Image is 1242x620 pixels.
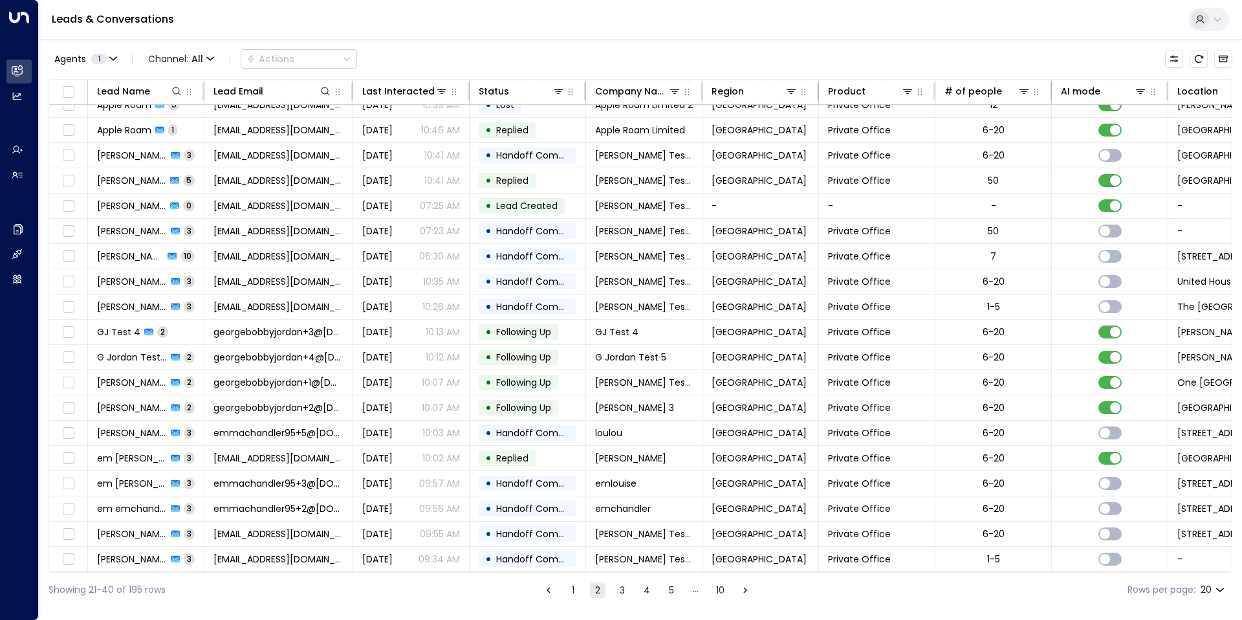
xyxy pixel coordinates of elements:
[496,376,551,389] span: Following Up
[595,199,693,212] span: Rocio Eva Test 14
[191,54,203,64] span: All
[362,452,393,465] span: Yesterday
[712,477,807,490] span: London
[60,526,76,542] span: Toggle select row
[213,124,343,137] span: teganellis+3@gmail.com
[983,401,1005,414] div: 6-20
[143,50,219,68] span: Channel:
[168,124,177,135] span: 1
[49,583,166,597] div: Showing 21-40 of 195 rows
[184,301,195,312] span: 3
[595,275,693,288] span: Rocio Eva Test 13
[213,275,343,288] span: rociodelhfer+5@gmail.com
[97,83,150,99] div: Lead Name
[184,377,195,388] span: 2
[97,124,151,137] span: Apple Roam
[183,175,195,186] span: 5
[54,54,86,63] span: Agents
[213,351,343,364] span: georgebobbyjordan+4@hotmail.com
[49,50,122,68] button: Agents1
[496,452,528,465] span: Replied
[184,478,195,489] span: 3
[496,98,514,111] span: Lost
[595,300,693,313] span: Rocio Eva Test 12
[988,174,999,187] div: 50
[990,250,996,263] div: 7
[362,300,393,313] span: Yesterday
[419,477,460,490] p: 09:57 AM
[184,351,195,362] span: 2
[819,194,935,218] td: -
[485,119,492,141] div: •
[362,83,448,99] div: Last Interacted
[97,174,166,187] span: Rocio Eva Test 14
[828,376,891,389] span: Private Office
[983,326,1005,338] div: 6-20
[426,351,460,364] p: 10:12 AM
[712,83,744,99] div: Region
[828,124,891,137] span: Private Office
[496,124,528,137] span: Replied
[213,452,343,465] span: Emma.chandler95@outlook.com
[60,476,76,492] span: Toggle select row
[422,300,460,313] p: 10:26 AM
[60,274,76,290] span: Toggle select row
[97,502,167,515] span: em emchandler
[983,452,1005,465] div: 6-20
[60,450,76,467] span: Toggle select row
[496,225,587,238] span: Handoff Completed
[422,426,460,439] p: 10:03 AM
[184,528,195,539] span: 3
[362,376,393,389] span: Yesterday
[485,170,492,192] div: •
[712,553,807,566] span: London
[712,426,807,439] span: London
[828,401,891,414] span: Private Office
[362,225,393,238] span: Yesterday
[1165,50,1183,68] button: Customize
[595,527,693,540] span: Rocio Eva Test 11
[97,199,166,212] span: Rocio Eva Test 14
[213,553,343,566] span: rociodelhfer+2@gmail.com
[97,300,167,313] span: Rocio Eva Test 12
[424,174,460,187] p: 10:41 AM
[184,553,195,564] span: 3
[712,149,807,162] span: London
[184,225,195,236] span: 3
[420,199,460,212] p: 07:25 AM
[213,149,343,162] span: rociodelhfer+7@gmail.com
[213,300,343,313] span: rociodelhfer+4@gmail.com
[664,582,679,598] button: Go to page 5
[362,553,393,566] span: Yesterday
[362,326,393,338] span: Yesterday
[485,498,492,520] div: •
[184,503,195,514] span: 3
[485,447,492,469] div: •
[595,351,666,364] span: G Jordan Test 5
[184,149,195,161] span: 3
[485,397,492,419] div: •
[983,376,1005,389] div: 6-20
[496,553,587,566] span: Handoff Completed
[60,249,76,265] span: Toggle select row
[419,553,460,566] p: 09:34 AM
[1128,583,1195,597] label: Rows per page:
[60,122,76,138] span: Toggle select row
[737,582,753,598] button: Go to next page
[485,220,492,242] div: •
[485,548,492,570] div: •
[595,426,622,439] span: loulou
[712,300,807,313] span: London
[983,477,1005,490] div: 6-20
[688,582,704,598] div: …
[595,83,681,99] div: Company Name
[712,124,807,137] span: London
[420,225,460,238] p: 07:23 AM
[97,376,167,389] span: George Test 2
[828,426,891,439] span: Private Office
[712,174,807,187] span: London
[52,12,174,27] a: Leads & Conversations
[1177,275,1237,288] span: United House
[60,400,76,416] span: Toggle select row
[712,326,807,338] span: London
